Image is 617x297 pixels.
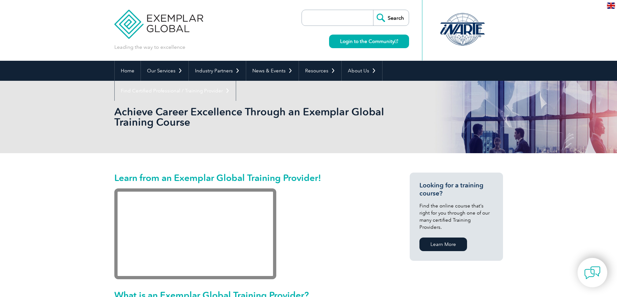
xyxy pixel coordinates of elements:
a: Find Certified Professional / Training Provider [115,81,236,101]
a: Home [115,61,141,81]
p: Leading the way to excellence [114,44,185,51]
iframe: Recognized Training Provider Graduates: World of Opportunities [114,188,276,279]
a: Learn More [419,238,467,251]
p: Find the online course that’s right for you through one of our many certified Training Providers. [419,202,493,231]
img: open_square.png [394,39,398,43]
h3: Looking for a training course? [419,181,493,197]
img: contact-chat.png [584,265,600,281]
a: Resources [299,61,341,81]
a: Industry Partners [189,61,246,81]
a: News & Events [246,61,299,81]
a: Our Services [141,61,189,81]
h2: Learn from an Exemplar Global Training Provider! [114,173,386,183]
img: en [607,3,615,9]
h2: Achieve Career Excellence Through an Exemplar Global Training Course [114,107,386,127]
input: Search [373,10,409,26]
a: About Us [342,61,382,81]
a: Login to the Community [329,35,409,48]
